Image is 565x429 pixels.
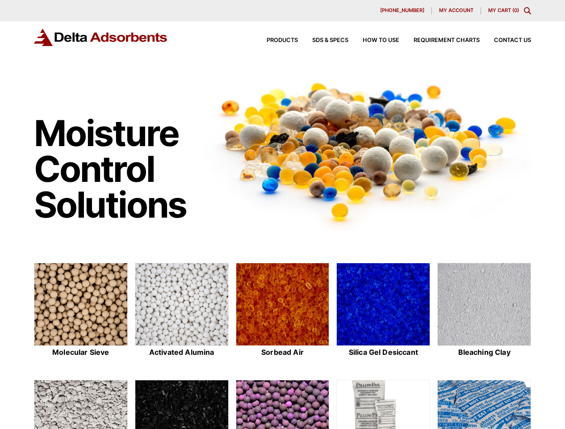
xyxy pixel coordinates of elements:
span: How to Use [363,38,399,43]
span: 0 [514,7,517,13]
a: Sorbead Air [236,263,330,358]
span: Products [267,38,298,43]
img: Image [202,67,531,234]
a: Requirement Charts [399,38,480,43]
div: Toggle Modal Content [524,7,531,14]
a: [PHONE_NUMBER] [373,7,432,14]
a: Bleaching Clay [437,263,531,358]
span: Contact Us [494,38,531,43]
h2: Activated Alumina [135,348,229,357]
span: SDS & SPECS [312,38,348,43]
a: My account [432,7,481,14]
span: Requirement Charts [414,38,480,43]
a: Activated Alumina [135,263,229,358]
a: Silica Gel Desiccant [336,263,430,358]
a: How to Use [348,38,399,43]
h1: Moisture Control Solutions [34,115,193,223]
h2: Bleaching Clay [437,348,531,357]
h2: Molecular Sieve [34,348,128,357]
a: Products [252,38,298,43]
a: Molecular Sieve [34,263,128,358]
span: [PHONE_NUMBER] [380,8,424,13]
a: My Cart (0) [488,7,519,13]
h2: Silica Gel Desiccant [336,348,430,357]
h2: Sorbead Air [236,348,330,357]
a: SDS & SPECS [298,38,348,43]
img: Delta Adsorbents [34,29,168,46]
span: My account [439,8,473,13]
a: Contact Us [480,38,531,43]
